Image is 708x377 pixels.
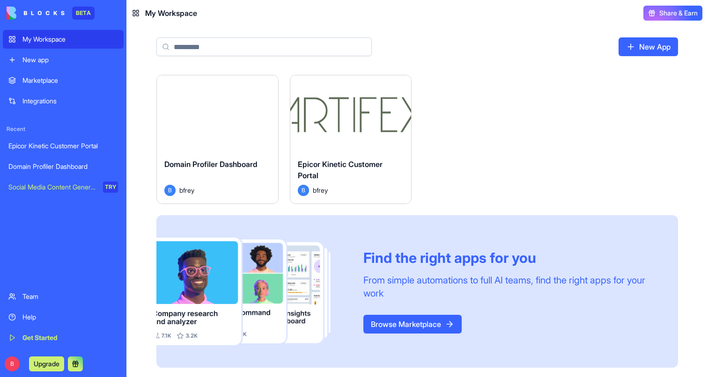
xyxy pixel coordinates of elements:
[145,7,197,19] span: My Workspace
[7,7,65,20] img: logo
[3,125,124,133] span: Recent
[103,181,118,193] div: TRY
[619,37,678,56] a: New App
[5,356,20,371] span: B
[22,96,118,106] div: Integrations
[156,238,348,345] img: Frame_181_egmpey.png
[3,287,124,306] a: Team
[3,178,124,196] a: Social Media Content GeneratorTRY
[29,356,64,371] button: Upgrade
[29,359,64,368] a: Upgrade
[22,35,118,44] div: My Workspace
[8,182,96,192] div: Social Media Content Generator
[3,71,124,90] a: Marketplace
[7,7,95,20] a: BETA
[363,315,462,333] a: Browse Marketplace
[22,333,118,342] div: Get Started
[156,75,279,204] a: Domain Profiler DashboardBbfrey
[22,55,118,65] div: New app
[72,7,95,20] div: BETA
[643,6,702,21] button: Share & Earn
[3,157,124,176] a: Domain Profiler Dashboard
[298,185,309,196] span: B
[179,185,194,195] span: bfrey
[3,308,124,326] a: Help
[3,51,124,69] a: New app
[313,185,328,195] span: bfrey
[8,141,118,151] div: Epicor Kinetic Customer Portal
[298,159,383,180] span: Epicor Kinetic Customer Portal
[363,274,656,300] div: From simple automations to full AI teams, find the right apps for your work
[3,328,124,347] a: Get Started
[659,8,698,18] span: Share & Earn
[22,312,118,322] div: Help
[363,249,656,266] div: Find the right apps for you
[3,92,124,110] a: Integrations
[290,75,412,204] a: Epicor Kinetic Customer PortalBbfrey
[164,185,176,196] span: B
[22,76,118,85] div: Marketplace
[22,292,118,301] div: Team
[164,159,258,169] span: Domain Profiler Dashboard
[8,162,118,171] div: Domain Profiler Dashboard
[3,137,124,155] a: Epicor Kinetic Customer Portal
[3,30,124,49] a: My Workspace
